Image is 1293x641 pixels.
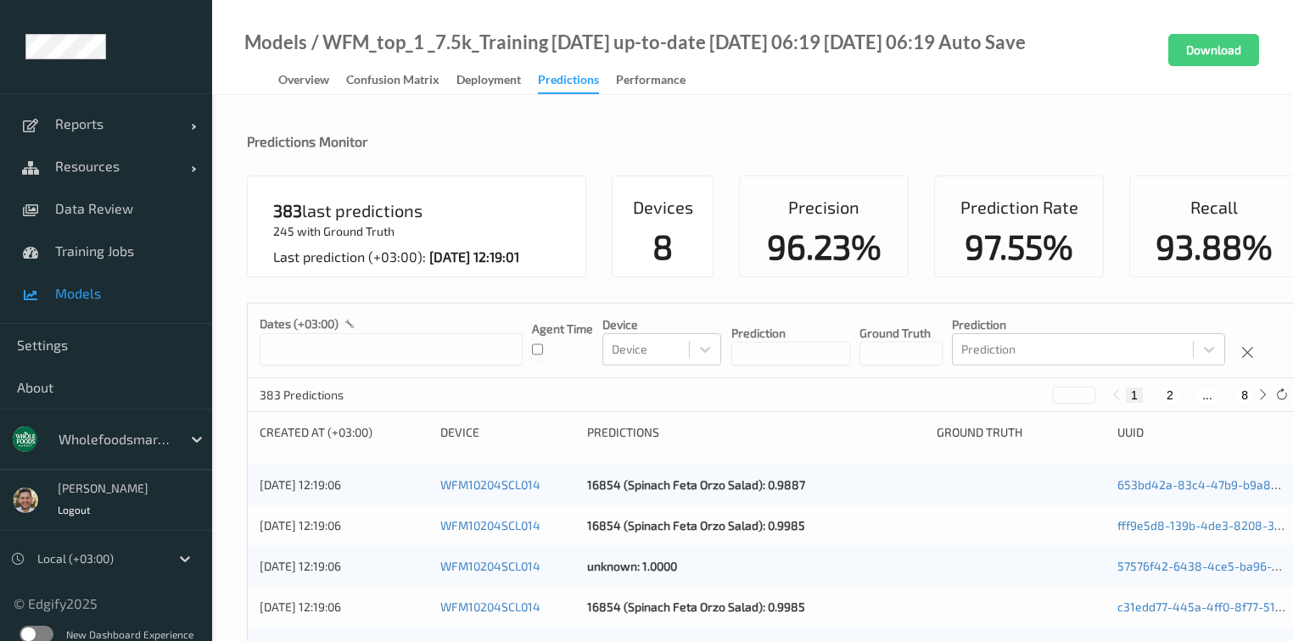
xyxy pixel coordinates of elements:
div: Predictions [587,424,925,441]
div: [DATE] 12:19:06 [260,517,428,534]
div: 245 with Ground Truth [273,223,585,265]
div: Deployment [456,71,521,92]
a: WFM10204SCL014 [440,559,540,573]
div: [DATE] 12:19:06 [260,477,428,493]
div: 93.88% [1156,237,1273,254]
p: Device [602,316,721,333]
div: Overview [278,71,329,92]
div: 16854 (Spinach Feta Orzo Salad): 0.9985 [587,599,805,616]
p: dates (+03:00) [260,315,339,332]
button: 2 [1161,387,1178,403]
div: Last prediction (+03:00): [273,240,585,265]
div: 8 [652,237,673,254]
div: unknown: 1.0000 [587,558,677,575]
a: Performance [616,69,702,92]
div: [DATE] 12:19:06 [260,558,428,575]
a: Predictions [538,69,616,94]
p: 383 Predictions [260,387,387,404]
div: last predictions [273,202,585,223]
p: Prediction [731,325,850,342]
div: 96.23% [767,237,882,254]
p: Ground Truth [859,325,943,342]
a: Overview [278,69,346,92]
button: 1 [1126,387,1143,403]
button: 8 [1236,387,1253,403]
a: WFM10204SCL014 [440,599,540,614]
div: Predictions [538,71,599,94]
a: Confusion matrix [346,69,456,92]
div: Confusion matrix [346,71,439,92]
a: WFM10204SCL014 [440,518,540,532]
div: uuid [1117,424,1286,441]
p: Prediction [952,316,1225,333]
div: Devices [633,198,693,215]
div: 97.55% [965,237,1073,254]
div: Ground Truth [937,424,1105,441]
p: Agent Time [532,320,593,337]
div: 16854 (Spinach Feta Orzo Salad): 0.9985 [587,517,805,534]
div: [DATE] 12:19:06 [260,599,428,616]
div: 383 [273,202,302,219]
a: Deployment [456,69,538,92]
button: ... [1197,387,1217,403]
a: WFM10204SCL014 [440,477,540,492]
div: Device [440,424,575,441]
div: Prediction Rate [960,198,1078,215]
div: Recall [1190,198,1238,215]
div: 16854 (Spinach Feta Orzo Salad): 0.9887 [587,477,805,493]
button: Download [1168,34,1259,66]
div: Precision [788,198,859,215]
div: Performance [616,71,686,92]
a: Models [244,34,307,51]
div: / WFM_top_1 _7.5k_Training [DATE] up-to-date [DATE] 06:19 [DATE] 06:19 Auto Save [307,34,1026,51]
div: Created At (+03:00) [260,424,428,441]
div: [DATE] 12:19:01 [429,248,519,265]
